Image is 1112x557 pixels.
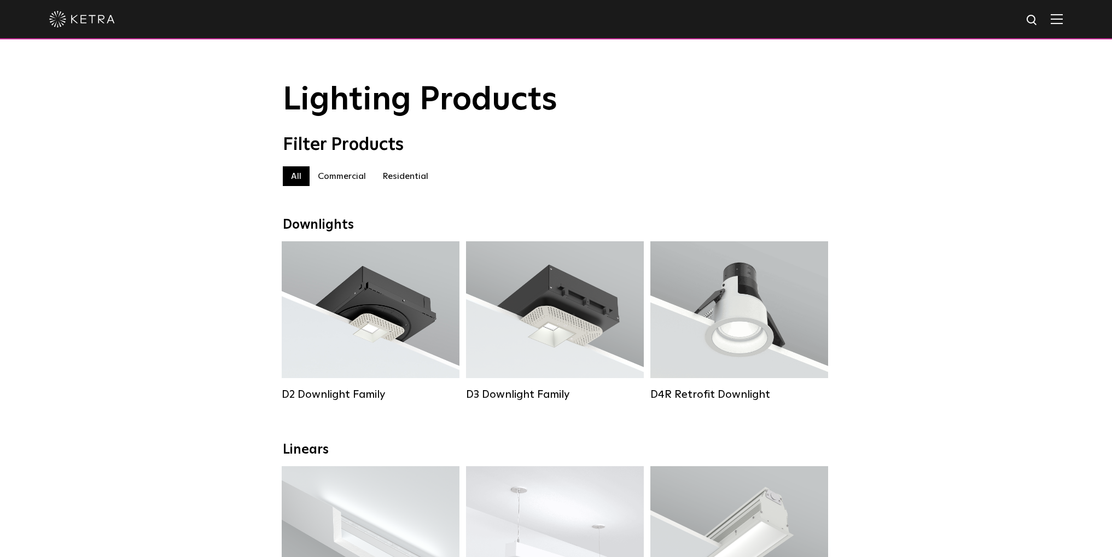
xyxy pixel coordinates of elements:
[1026,14,1039,27] img: search icon
[1051,14,1063,24] img: Hamburger%20Nav.svg
[283,217,830,233] div: Downlights
[650,388,828,401] div: D4R Retrofit Downlight
[283,84,557,117] span: Lighting Products
[283,166,310,186] label: All
[466,241,644,405] a: D3 Downlight Family Lumen Output:700 / 900 / 1100Colors:White / Black / Silver / Bronze / Paintab...
[282,241,459,405] a: D2 Downlight Family Lumen Output:1200Colors:White / Black / Gloss Black / Silver / Bronze / Silve...
[282,388,459,401] div: D2 Downlight Family
[283,135,830,155] div: Filter Products
[310,166,374,186] label: Commercial
[49,11,115,27] img: ketra-logo-2019-white
[650,241,828,405] a: D4R Retrofit Downlight Lumen Output:800Colors:White / BlackBeam Angles:15° / 25° / 40° / 60°Watta...
[374,166,436,186] label: Residential
[283,442,830,458] div: Linears
[466,388,644,401] div: D3 Downlight Family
